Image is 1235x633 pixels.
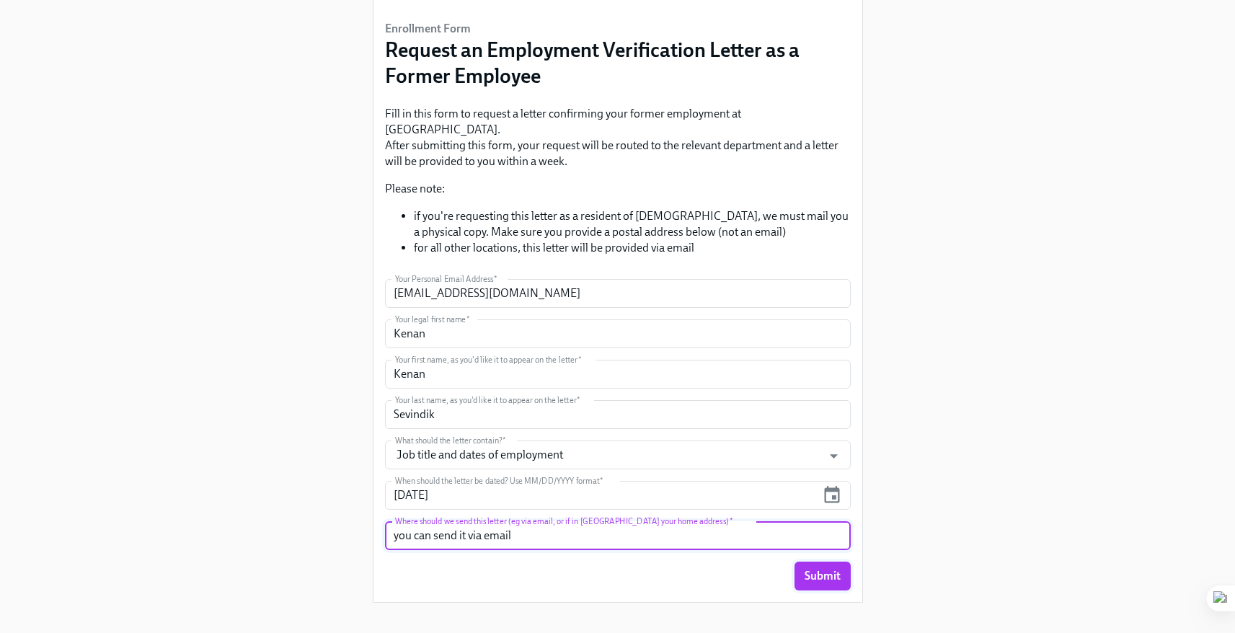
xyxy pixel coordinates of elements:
p: Fill in this form to request a letter confirming your former employment at [GEOGRAPHIC_DATA]. Aft... [385,106,851,169]
input: MM/DD/YYYY [385,481,817,510]
li: for all other locations, this letter will be provided via email [414,240,851,256]
span: Submit [805,569,841,583]
h3: Request an Employment Verification Letter as a Former Employee [385,37,851,89]
button: Submit [794,562,851,590]
p: Please note: [385,181,851,197]
li: if you're requesting this letter as a resident of [DEMOGRAPHIC_DATA], we must mail you a physical... [414,208,851,240]
h6: Enrollment Form [385,21,851,37]
button: Open [823,445,845,467]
